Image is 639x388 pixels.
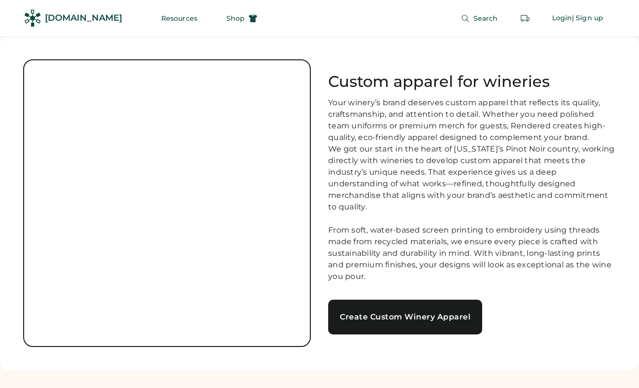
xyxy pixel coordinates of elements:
[226,15,245,22] span: Shop
[24,60,310,346] img: Embroidered hats for wineries
[572,14,603,23] div: | Sign up
[328,300,482,334] a: Create Custom Winery Apparel
[515,9,535,28] button: Retrieve an order
[552,14,572,23] div: Login
[340,313,471,321] div: Create Custom Winery Apparel
[473,15,498,22] span: Search
[328,72,616,91] h1: Custom apparel for wineries
[215,9,269,28] button: Shop
[45,12,122,24] div: [DOMAIN_NAME]
[150,9,209,28] button: Resources
[328,97,616,282] div: Your winery’s brand deserves custom apparel that reflects its quality, craftsmanship, and attenti...
[449,9,510,28] button: Search
[24,10,41,27] img: Rendered Logo - Screens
